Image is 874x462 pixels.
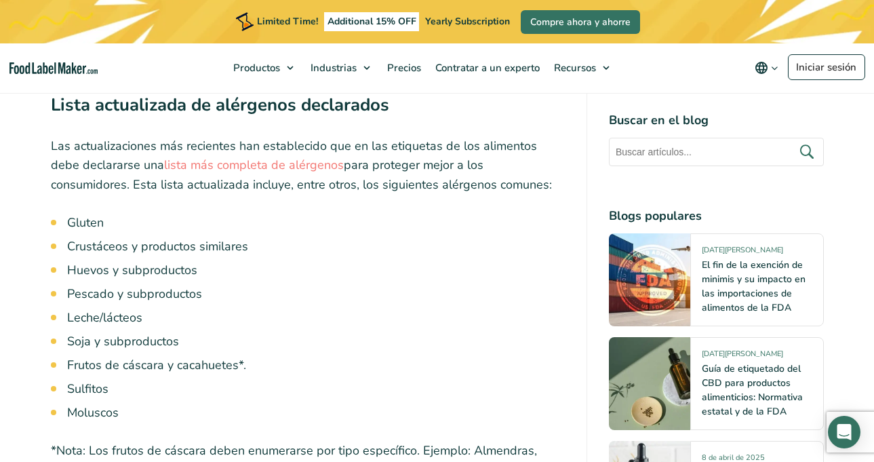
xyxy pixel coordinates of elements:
a: El fin de la exención de minimis y su impacto en las importaciones de alimentos de la FDA [702,258,806,314]
li: Crustáceos y productos similares [67,237,565,256]
div: Open Intercom Messenger [828,416,860,448]
a: Guía de etiquetado del CBD para productos alimenticios: Normativa estatal y de la FDA [702,362,803,418]
span: Contratar a un experto [431,61,541,75]
span: Productos [229,61,281,75]
a: Precios [380,43,425,92]
p: Las actualizaciones más recientes han establecido que en las etiquetas de los alimentos debe decl... [51,136,565,195]
li: Moluscos [67,404,565,422]
li: Leche/lácteos [67,309,565,327]
span: Recursos [550,61,597,75]
h4: Buscar en el blog [609,111,824,130]
span: Limited Time! [257,15,318,28]
a: Iniciar sesión [788,54,865,80]
span: Additional 15% OFF [324,12,420,31]
span: [DATE][PERSON_NAME] [702,245,783,261]
a: Compre ahora y ahorre [521,10,640,34]
a: lista más completa de alérgenos [164,157,344,173]
li: Sulfitos [67,380,565,398]
h4: Blogs populares [609,207,824,225]
span: [DATE][PERSON_NAME] [702,349,783,364]
strong: Lista actualizada de alérgenos declarados [51,93,389,117]
li: Pescado y subproductos [67,285,565,303]
input: Buscar artículos... [609,138,824,166]
span: Precios [383,61,422,75]
li: Frutos de cáscara y cacahuetes*. [67,356,565,374]
span: Yearly Subscription [425,15,510,28]
a: Contratar a un experto [429,43,544,92]
a: Recursos [547,43,616,92]
a: Industrias [304,43,377,92]
li: Huevos y subproductos [67,261,565,280]
span: Industrias [306,61,358,75]
a: Productos [226,43,300,92]
li: Gluten [67,214,565,232]
li: Soja y subproductos [67,332,565,351]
